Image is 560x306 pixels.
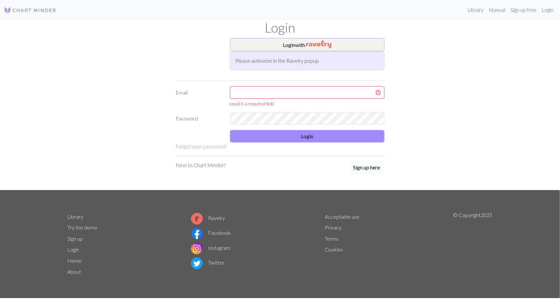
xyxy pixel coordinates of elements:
img: Instagram logo [191,243,203,254]
label: Email [172,86,226,107]
button: Login [230,130,384,142]
img: Ravelry logo [191,213,203,225]
a: Library [68,213,84,220]
a: Forgot your password? [176,143,227,149]
label: Password [172,112,226,125]
a: Acceptable use [325,213,360,220]
a: Facebook [191,229,231,236]
div: Please authorize in the Ravelry popup [230,51,384,70]
a: Sign up [68,235,83,242]
a: Home [68,257,82,264]
p: © Copyright 2025 [453,211,492,277]
img: Ravelry [306,40,331,48]
a: Cookies [325,246,343,252]
a: Login [539,3,556,16]
img: Logo [4,6,56,14]
h1: Login [64,20,497,35]
a: Instagram [191,245,230,251]
a: Manual [486,3,508,16]
a: Twitter [191,259,224,266]
a: Terms [325,235,339,242]
a: Try the demo [68,224,97,230]
a: Ravelry [191,215,225,221]
img: Facebook logo [191,228,203,239]
button: Sign up here [349,161,384,174]
img: Twitter logo [191,257,203,269]
a: Sign up free [508,3,539,16]
a: Library [465,3,486,16]
a: Login [68,246,79,252]
p: New to Chart Minder? [176,161,226,169]
a: About [68,269,81,275]
div: email is a required field [230,100,384,107]
a: Privacy [325,224,342,230]
button: Loginwith [230,38,384,51]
